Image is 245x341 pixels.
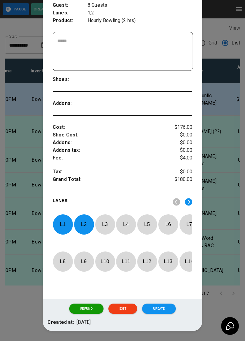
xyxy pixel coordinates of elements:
[53,131,169,139] p: Shoe Cost :
[142,304,176,314] button: Update
[95,254,115,269] p: L 10
[74,217,94,232] p: L 2
[53,124,169,131] p: Cost :
[169,139,192,147] p: $0.00
[53,17,88,25] p: Product :
[173,198,180,206] img: nav_left.svg
[179,254,199,269] p: L 14
[53,147,169,154] p: Addons tax :
[88,17,192,25] p: Hourly Bowling (2 hrs)
[169,124,192,131] p: $176.00
[53,100,88,107] p: Addons :
[88,2,192,9] p: 8 Guests
[169,131,192,139] p: $0.00
[74,254,94,269] p: L 9
[137,217,157,232] p: L 5
[108,304,137,314] button: Exit
[116,217,136,232] p: L 4
[53,168,169,176] p: Tax :
[169,168,192,176] p: $0.00
[158,254,178,269] p: L 13
[53,139,169,147] p: Addons :
[77,319,91,326] p: [DATE]
[158,217,178,232] p: L 6
[116,254,136,269] p: L 11
[53,217,73,232] p: L 1
[88,9,192,17] p: 1,2
[95,217,115,232] p: L 3
[69,304,104,314] button: Refund
[53,197,168,206] p: LANES
[53,176,169,185] p: Grand Total :
[47,319,74,326] p: Created at:
[185,198,192,206] img: right.svg
[53,154,169,162] p: Fee :
[53,9,88,17] p: Lanes :
[53,76,88,83] p: Shoes :
[179,217,199,232] p: L 7
[137,254,157,269] p: L 12
[169,154,192,162] p: $4.00
[53,2,88,9] p: Guest :
[169,147,192,154] p: $0.00
[53,254,73,269] p: L 8
[169,176,192,185] p: $180.00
